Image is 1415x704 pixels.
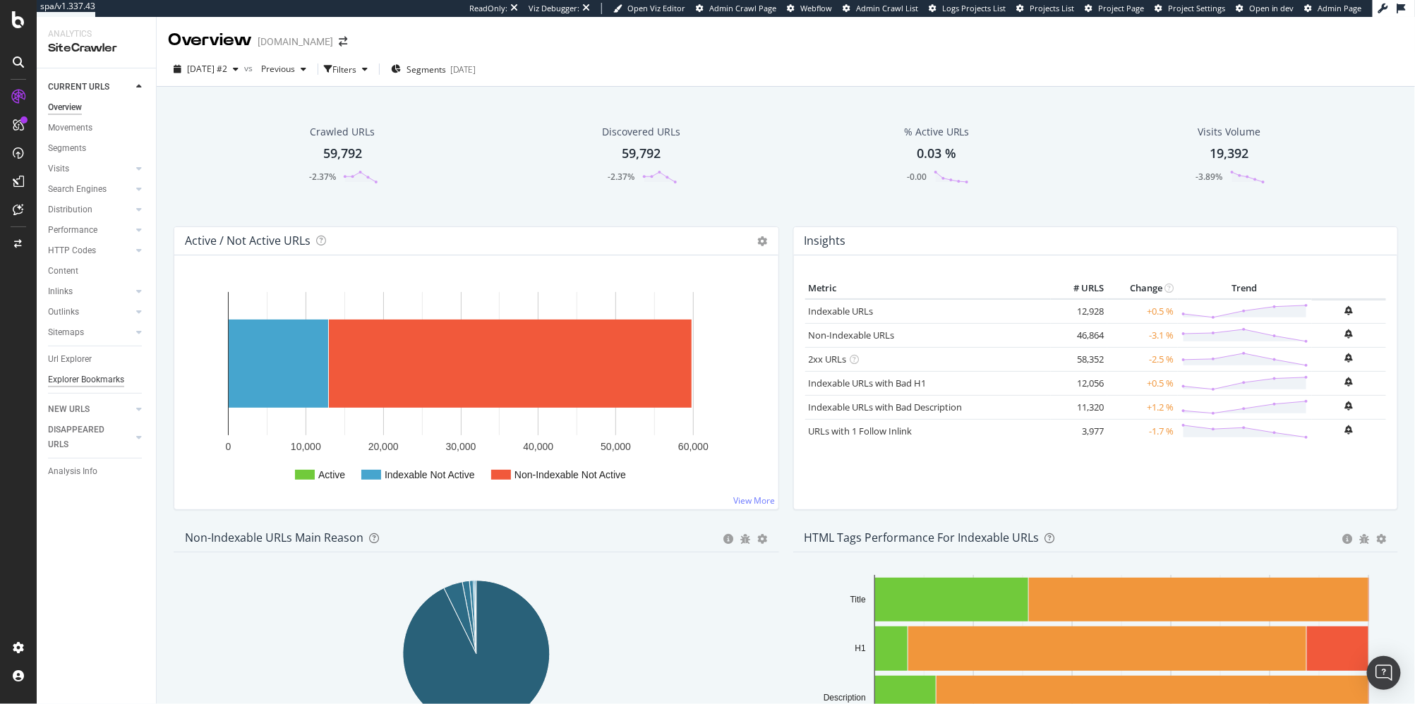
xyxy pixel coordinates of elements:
[696,3,776,14] a: Admin Crawl Page
[809,329,895,341] a: Non-Indexable URLs
[608,171,635,183] div: -2.37%
[1345,425,1353,435] div: bell-plus
[48,402,132,417] a: NEW URLS
[255,63,295,75] span: Previous
[929,3,1006,14] a: Logs Projects List
[1107,395,1178,419] td: +1.2 %
[809,305,874,317] a: Indexable URLs
[1107,278,1178,299] th: Change
[48,80,132,95] a: CURRENT URLS
[529,3,579,14] div: Viz Debugger:
[48,464,146,479] a: Analysis Info
[1236,3,1294,14] a: Open in dev
[48,243,132,258] a: HTTP Codes
[823,693,865,703] text: Description
[48,284,132,299] a: Inlinks
[787,3,832,14] a: Webflow
[843,3,918,14] a: Admin Crawl List
[48,264,78,279] div: Content
[809,377,927,389] a: Indexable URLs with Bad H1
[48,202,92,217] div: Distribution
[805,530,1040,545] div: HTML Tags Performance for Indexable URLs
[1051,395,1107,419] td: 11,320
[310,125,375,139] div: Crawled URLs
[1155,3,1225,14] a: Project Settings
[385,469,475,480] text: Indexable Not Active
[734,494,776,506] a: View More
[48,121,92,135] div: Movements
[805,278,1051,299] th: Metric
[805,231,846,250] h4: Insights
[1051,347,1107,371] td: 58,352
[332,63,356,75] div: Filters
[1107,323,1178,347] td: -3.1 %
[48,182,132,197] a: Search Engines
[1051,371,1107,395] td: 12,056
[255,58,312,80] button: Previous
[613,3,685,14] a: Open Viz Editor
[48,372,146,387] a: Explorer Bookmarks
[48,141,146,156] a: Segments
[1210,145,1248,163] div: 19,392
[1345,329,1353,339] div: bell-plus
[309,171,336,183] div: -2.37%
[601,441,631,452] text: 50,000
[1107,419,1178,443] td: -1.7 %
[1377,534,1387,544] div: gear
[48,202,132,217] a: Distribution
[48,223,97,238] div: Performance
[1196,171,1223,183] div: -3.89%
[168,28,252,52] div: Overview
[48,80,109,95] div: CURRENT URLS
[168,58,244,80] button: [DATE] #2
[318,469,345,480] text: Active
[800,3,832,13] span: Webflow
[758,534,768,544] div: gear
[1345,377,1353,387] div: bell-plus
[1345,401,1353,411] div: bell-plus
[602,125,680,139] div: Discovered URLs
[1305,3,1362,14] a: Admin Page
[48,325,132,340] a: Sitemaps
[407,63,446,75] span: Segments
[186,278,768,498] div: A chart.
[1051,278,1107,299] th: # URLS
[1107,299,1178,324] td: +0.5 %
[48,182,107,197] div: Search Engines
[323,145,362,163] div: 59,792
[917,145,956,163] div: 0.03 %
[523,441,553,452] text: 40,000
[1030,3,1074,13] span: Projects List
[741,534,751,544] div: bug
[627,3,685,13] span: Open Viz Editor
[48,305,79,320] div: Outlinks
[446,441,476,452] text: 30,000
[48,162,132,176] a: Visits
[48,223,132,238] a: Performance
[1367,656,1401,690] div: Open Intercom Messenger
[450,63,476,75] div: [DATE]
[1198,125,1260,139] div: Visits Volume
[1345,353,1353,363] div: bell-plus
[709,3,776,13] span: Admin Crawl Page
[244,62,255,74] span: vs
[1107,371,1178,395] td: +0.5 %
[1051,299,1107,324] td: 12,928
[1107,347,1178,371] td: -2.5 %
[187,63,227,75] span: 2025 Sep. 24th #2
[1318,3,1362,13] span: Admin Page
[724,534,734,544] div: circle-info
[907,171,927,183] div: -0.00
[1345,306,1353,315] div: bell-plus
[48,264,146,279] a: Content
[48,40,145,56] div: SiteCrawler
[904,125,970,139] div: % Active URLs
[1016,3,1074,14] a: Projects List
[855,644,866,654] text: H1
[48,141,86,156] div: Segments
[1343,534,1353,544] div: circle-info
[48,121,146,135] a: Movements
[809,425,913,437] a: URLs with 1 Follow Inlink
[48,305,132,320] a: Outlinks
[48,423,119,452] div: DISAPPEARED URLS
